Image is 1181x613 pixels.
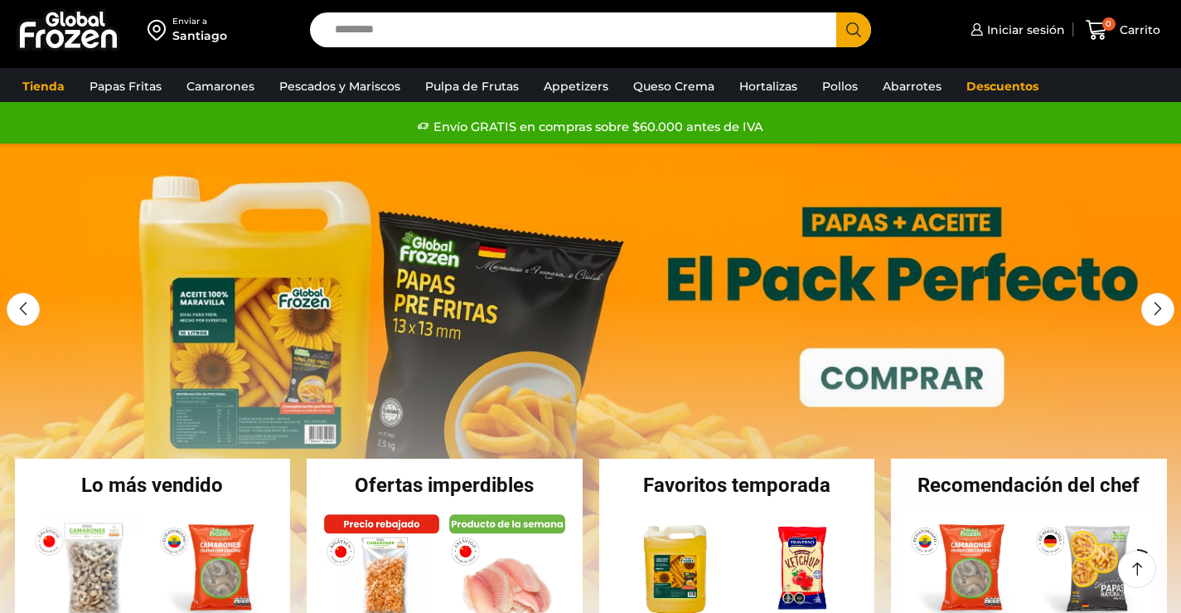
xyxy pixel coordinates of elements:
a: Hortalizas [731,71,806,102]
a: Papas Fritas [81,71,170,102]
h2: Ofertas imperdibles [307,475,583,495]
span: 0 [1102,17,1116,31]
a: Tienda [14,71,73,102]
div: Previous slide [7,293,40,326]
div: Next slide [1141,293,1174,326]
h2: Lo más vendido [15,475,291,495]
span: Iniciar sesión [983,22,1065,38]
a: Pulpa de Frutas [417,71,527,102]
h2: Recomendación del chef [891,475,1167,495]
div: Enviar a [172,16,227,27]
a: 0 Carrito [1082,11,1164,50]
a: Descuentos [958,71,1047,102]
h2: Favoritos temporada [599,475,875,495]
button: Search button [836,12,871,47]
a: Iniciar sesión [966,13,1065,46]
div: Santiago [172,27,227,44]
span: Carrito [1116,22,1160,38]
a: Camarones [178,71,263,102]
img: address-field-icon.svg [148,16,172,44]
a: Abarrotes [874,71,950,102]
a: Pollos [814,71,866,102]
a: Pescados y Mariscos [271,71,409,102]
a: Appetizers [535,71,617,102]
a: Queso Crema [625,71,723,102]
